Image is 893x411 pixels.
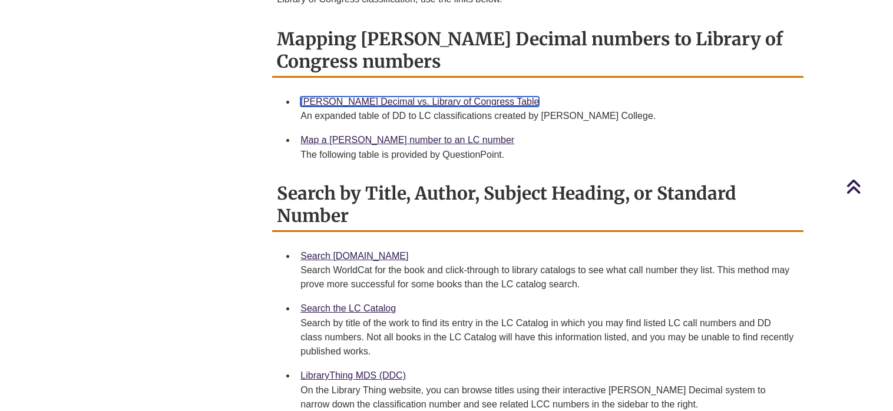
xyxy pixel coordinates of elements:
[300,109,794,123] div: An expanded table of DD to LC classifications created by [PERSON_NAME] College.
[300,303,396,313] a: Search the LC Catalog
[272,24,803,78] h2: Mapping [PERSON_NAME] Decimal numbers to Library of Congress numbers
[300,316,794,359] div: Search by title of the work to find its entry in the LC Catalog in which you may find listed LC c...
[846,178,890,194] a: Back to Top
[272,178,803,232] h2: Search by Title, Author, Subject Heading, or Standard Number
[300,263,794,291] div: Search WorldCat for the book and click-through to library catalogs to see what call number they l...
[300,135,514,145] a: Map a [PERSON_NAME] number to an LC number
[300,251,408,261] a: Search [DOMAIN_NAME]
[300,148,794,162] div: The following table is provided by QuestionPoint.
[300,370,406,380] a: LibraryThing MDS (DDC)
[300,97,539,107] a: [PERSON_NAME] Decimal vs. Library of Congress Table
